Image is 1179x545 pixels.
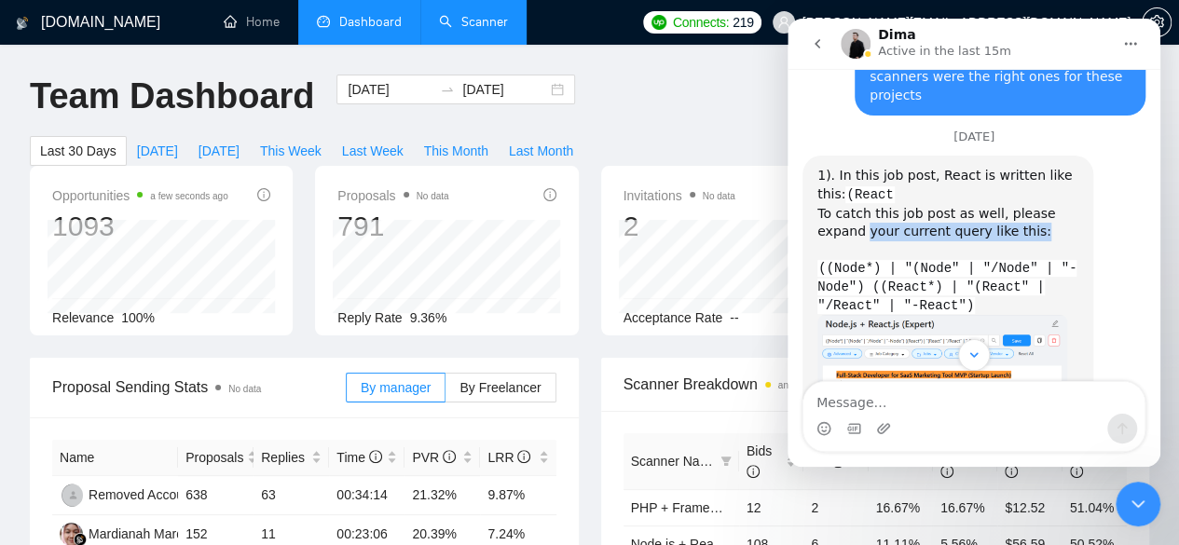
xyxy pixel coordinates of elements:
[60,525,215,540] a: MMMardianah Mardianah
[228,384,261,394] span: No data
[361,380,431,395] span: By manager
[414,136,499,166] button: This Month
[730,310,738,325] span: --
[30,75,314,118] h1: Team Dashboard
[739,489,803,525] td: 12
[412,450,456,465] span: PVR
[624,310,723,325] span: Acceptance Rate
[410,310,447,325] span: 9.36%
[178,476,254,515] td: 638
[52,440,178,476] th: Name
[459,380,541,395] span: By Freelancer
[876,454,920,469] span: PVR
[933,489,997,525] td: 16.67%
[1142,7,1172,37] button: setting
[733,12,753,33] span: 219
[940,465,953,478] span: info-circle
[624,209,735,244] div: 2
[348,79,432,100] input: Start date
[487,450,530,465] span: LRR
[337,209,448,244] div: 791
[339,14,402,30] span: Dashboard
[150,191,227,201] time: a few seconds ago
[137,141,178,161] span: [DATE]
[89,524,215,544] div: Mardianah Mardianah
[178,440,254,476] th: Proposals
[369,450,382,463] span: info-circle
[40,141,117,161] span: Last 30 Days
[631,454,718,469] span: Scanner Name
[462,79,547,100] input: End date
[188,136,250,166] button: [DATE]
[443,450,456,463] span: info-circle
[199,141,240,161] span: [DATE]
[332,136,414,166] button: Last Week
[811,454,844,469] span: Re
[1005,443,1033,479] span: CPR
[1005,465,1018,478] span: info-circle
[624,373,1128,396] span: Scanner Breakdown
[509,141,573,161] span: Last Month
[337,310,402,325] span: Reply Rate
[777,16,790,29] span: user
[121,310,155,325] span: 100%
[250,136,332,166] button: This Week
[424,141,488,161] span: This Month
[317,15,330,28] span: dashboard
[52,184,228,207] span: Opportunities
[517,450,530,463] span: info-circle
[417,191,449,201] span: No data
[224,14,280,30] a: homeHome
[480,476,555,515] td: 9.87%
[703,191,735,201] span: No data
[747,443,772,479] span: Bids
[52,209,228,244] div: 1093
[803,489,868,525] td: 2
[185,447,243,468] span: Proposals
[62,484,85,507] img: RA
[336,450,381,465] span: Time
[1116,482,1160,526] iframe: Intercom live chat
[440,82,455,97] span: to
[997,489,1062,525] td: $12.52
[257,188,270,201] span: info-circle
[342,141,404,161] span: Last Week
[52,375,346,399] span: Proposal Sending Stats
[788,19,1160,467] iframe: Intercom live chat
[440,82,455,97] span: swap-right
[631,500,745,515] a: PHP + Frameworks
[404,476,480,515] td: 21.32%
[940,443,967,479] span: LRR
[439,14,508,30] a: searchScanner
[261,447,308,468] span: Replies
[624,184,735,207] span: Invitations
[1143,15,1171,30] span: setting
[254,440,329,476] th: Replies
[260,141,322,161] span: This Week
[89,484,195,505] div: Removed Account
[127,136,188,166] button: [DATE]
[1070,443,1104,479] span: Score
[543,188,556,201] span: info-circle
[1142,15,1172,30] a: setting
[1062,489,1127,525] td: 51.04%
[499,136,583,166] button: Last Month
[778,380,828,390] time: an hour ago
[1070,465,1083,478] span: info-circle
[720,456,732,467] span: filter
[329,476,404,515] td: 00:34:14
